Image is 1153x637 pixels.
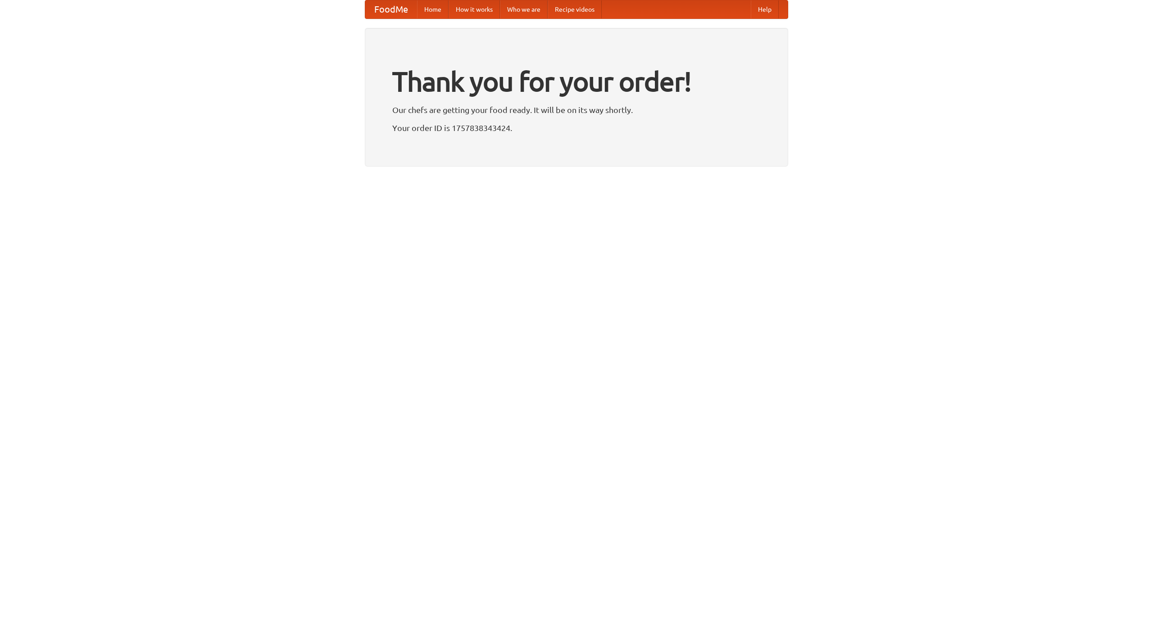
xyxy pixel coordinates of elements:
a: Recipe videos [548,0,602,18]
h1: Thank you for your order! [392,60,761,103]
a: Home [417,0,449,18]
a: Who we are [500,0,548,18]
p: Our chefs are getting your food ready. It will be on its way shortly. [392,103,761,117]
a: Help [751,0,779,18]
a: FoodMe [365,0,417,18]
a: How it works [449,0,500,18]
p: Your order ID is 1757838343424. [392,121,761,135]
